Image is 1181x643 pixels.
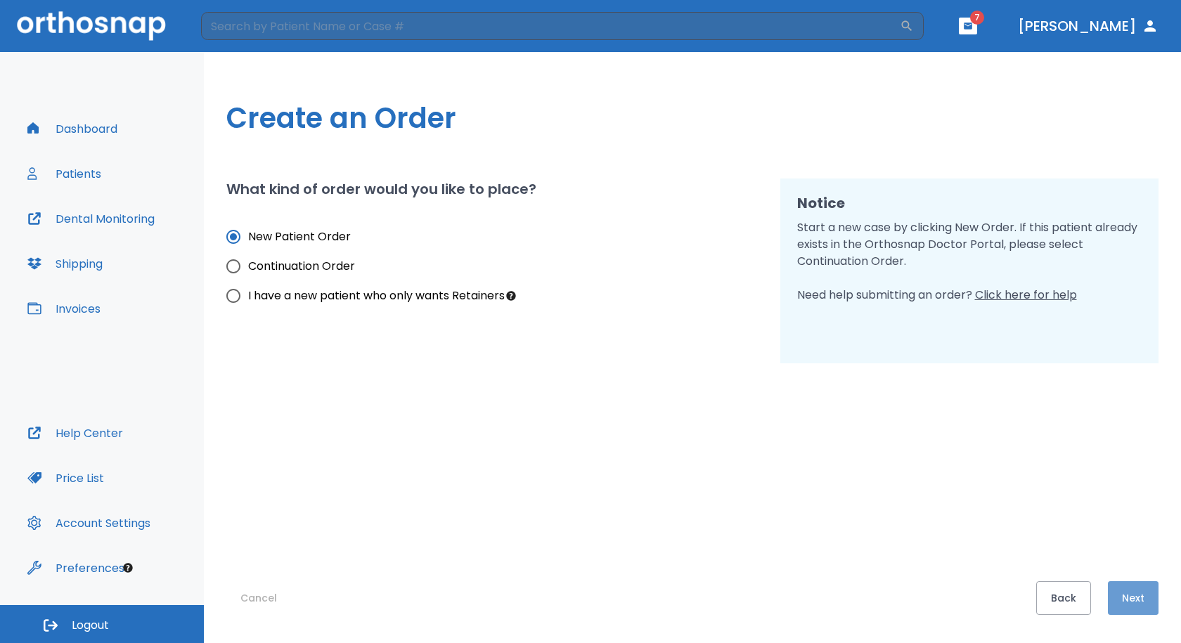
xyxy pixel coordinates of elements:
span: New Patient Order [248,228,351,245]
span: Click here for help [975,287,1077,303]
button: [PERSON_NAME] [1012,13,1164,39]
button: Invoices [19,292,109,325]
button: Cancel [226,581,291,615]
img: Orthosnap [17,11,166,40]
button: Dashboard [19,112,126,145]
button: Next [1108,581,1159,615]
h2: Notice [797,193,1142,214]
input: Search by Patient Name or Case # [201,12,900,40]
span: I have a new patient who only wants Retainers [248,287,505,304]
button: Shipping [19,247,111,280]
h1: Create an Order [226,97,1159,139]
p: Start a new case by clicking New Order. If this patient already exists in the Orthosnap Doctor Po... [797,219,1142,304]
span: 7 [970,11,984,25]
button: Back [1036,581,1091,615]
button: Help Center [19,416,131,450]
span: Logout [72,618,109,633]
button: Patients [19,157,110,190]
button: Dental Monitoring [19,202,163,235]
button: Preferences [19,551,133,585]
span: Continuation Order [248,258,355,275]
button: Price List [19,461,112,495]
button: Account Settings [19,506,159,540]
h2: What kind of order would you like to place? [226,178,536,200]
div: Tooltip anchor [505,290,517,302]
div: Tooltip anchor [122,561,134,574]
